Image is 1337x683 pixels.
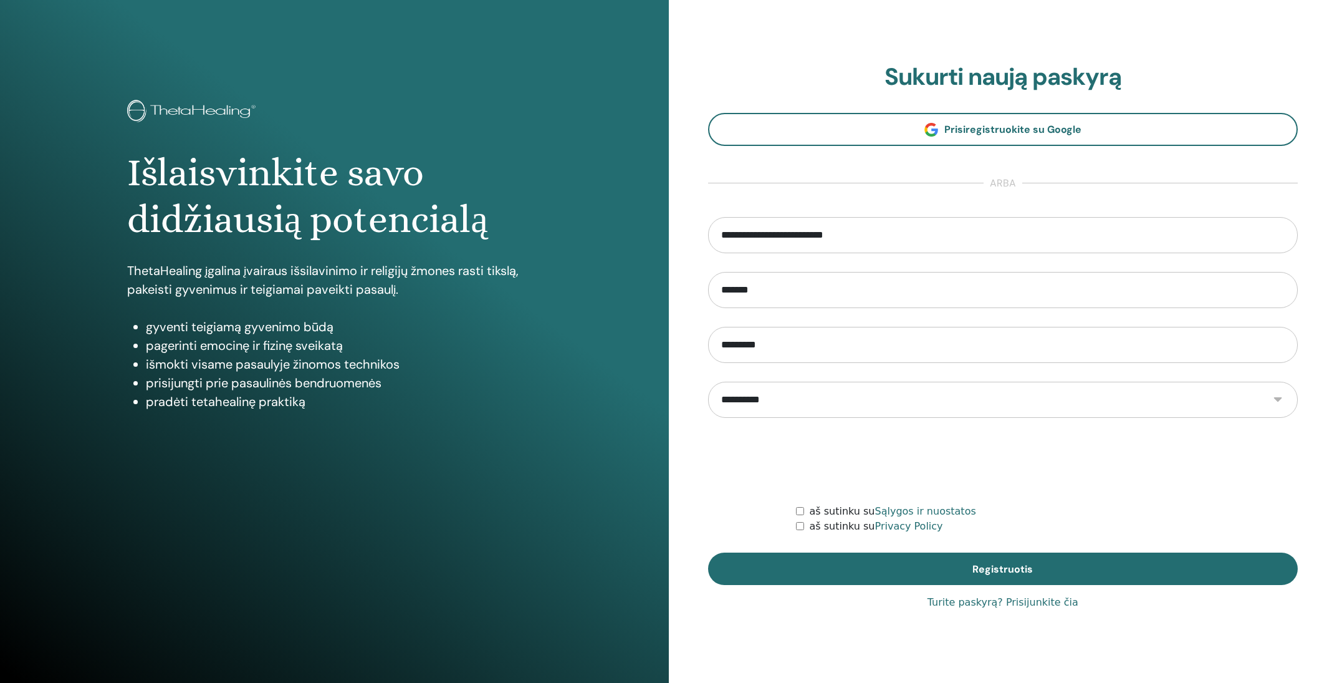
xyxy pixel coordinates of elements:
[146,355,542,374] li: išmokti visame pasaulyje žinomos technikos
[708,553,1298,585] button: Registruotis
[146,336,542,355] li: pagerinti emocinę ir fizinę sveikatą
[127,261,542,299] p: ThetaHealing įgalina įvairaus išsilavinimo ir religijų žmones rasti tikslą, pakeisti gyvenimus ir...
[146,317,542,336] li: gyventi teigiamą gyvenimo būdą
[972,563,1033,576] span: Registruotis
[984,176,1022,191] span: arba
[146,392,542,411] li: pradėti tetahealinę praktiką
[146,374,542,392] li: prisijungti prie pasaulinės bendruomenės
[809,519,942,534] label: aš sutinku su
[875,505,976,517] a: Sąlygos ir nuostatos
[944,123,1081,136] span: Prisiregistruokite su Google
[875,520,943,532] a: Privacy Policy
[127,150,542,243] h1: Išlaisvinkite savo didžiausią potencialą
[908,437,1098,485] iframe: reCAPTCHA
[927,595,1078,610] a: Turite paskyrą? Prisijunkite čia
[708,63,1298,92] h2: Sukurti naują paskyrą
[809,504,975,519] label: aš sutinku su
[708,113,1298,146] a: Prisiregistruokite su Google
